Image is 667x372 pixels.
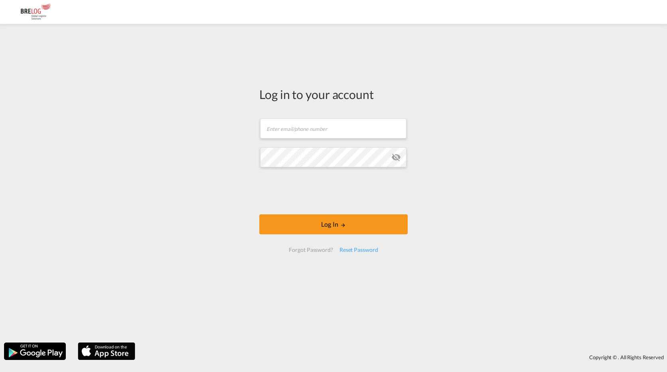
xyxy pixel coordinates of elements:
[259,86,408,103] div: Log in to your account
[391,152,401,162] md-icon: icon-eye-off
[259,214,408,234] button: LOGIN
[139,350,667,364] div: Copyright © . All Rights Reserved
[273,175,394,206] iframe: reCAPTCHA
[12,3,66,21] img: daae70a0ee2511ecb27c1fb462fa6191.png
[260,119,407,139] input: Enter email/phone number
[77,342,136,361] img: apple.png
[286,243,336,257] div: Forgot Password?
[3,342,67,361] img: google.png
[336,243,381,257] div: Reset Password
